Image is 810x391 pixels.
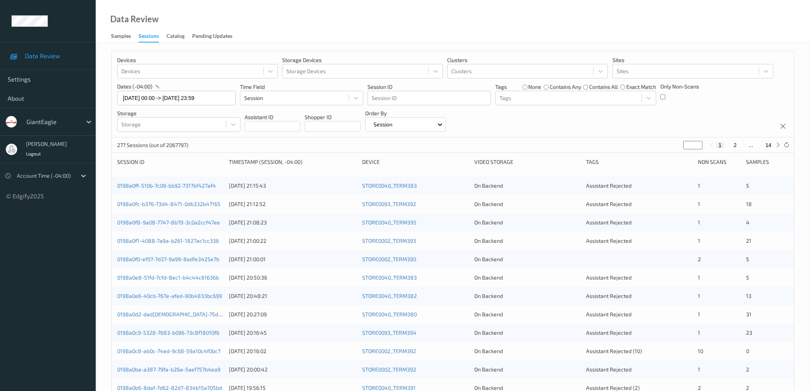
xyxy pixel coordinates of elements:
[746,311,751,317] span: 31
[229,255,357,263] div: [DATE] 21:00:01
[117,83,152,90] p: dates (-04:00)
[746,329,752,336] span: 23
[229,366,357,373] div: [DATE] 20:00:42
[586,293,632,299] span: Assistant Rejected
[117,219,220,226] a: 0198a0f8-9a08-7747-8b79-3c0a2ccf47ee
[474,219,581,226] div: On Backend
[746,219,750,226] span: 4
[746,256,749,262] span: 5
[746,158,789,166] div: Samples
[117,237,219,244] a: 0198a0f1-4088-7a9a-b261-1827ac1cc336
[698,274,700,281] span: 1
[365,110,446,117] p: Order By
[305,113,361,121] p: Shopper ID
[117,293,222,299] a: 0198a0e6-40cb-767e-afed-90b4833bc699
[362,158,469,166] div: Device
[117,311,274,317] a: 0198a0d2-dad[DEMOGRAPHIC_DATA]-75da-9874-bd37c4377d78
[746,182,749,189] span: 5
[746,142,756,149] button: ...
[110,15,158,23] div: Data Review
[362,237,416,244] a: STORE0002_TERM393
[229,182,357,190] div: [DATE] 21:15:43
[746,366,749,373] span: 2
[447,56,608,64] p: Clusters
[586,219,632,226] span: Assistant Rejected
[698,219,700,226] span: 1
[698,384,701,391] span: 2
[586,201,632,207] span: Assistant Rejected
[117,110,240,117] p: Storage
[229,274,357,281] div: [DATE] 20:50:36
[698,329,700,336] span: 1
[746,293,751,299] span: 13
[229,158,357,166] div: Timestamp (Session, -04:00)
[117,384,222,391] a: 0198a0b6-8daf-7d62-82d7-834b15a705bd
[698,348,703,354] span: 10
[117,201,220,207] a: 0198a0fc-b376-73d4-8471-0db332b47165
[586,348,642,354] span: Assistant Rejected (10)
[229,347,357,355] div: [DATE] 20:16:02
[371,121,395,128] p: Session
[716,142,724,149] button: 1
[586,182,632,189] span: Assistant Rejected
[117,329,219,336] a: 0198a0c9-5328-7683-b096-73c8f18010f6
[586,274,632,281] span: Assistant Rejected
[550,83,581,91] label: contains any
[139,31,167,43] a: Sessions
[474,274,581,281] div: On Backend
[117,141,188,149] p: 277 Sessions (out of 2067797)
[698,158,740,166] div: Non Scans
[495,83,507,91] p: Tags
[245,113,300,121] p: Assistant ID
[167,32,185,42] div: Catalog
[362,329,416,336] a: STORE0093_TERM394
[698,366,700,373] span: 1
[117,348,220,354] a: 0198a0c8-ab0c-74ed-9c68-59a10c4f0bc7
[746,274,749,281] span: 5
[117,182,216,189] a: 0198a0ff-510b-7c09-bb92-7317bf427af4
[474,237,581,245] div: On Backend
[229,292,357,300] div: [DATE] 20:48:21
[362,384,416,391] a: STORE0040_TERM391
[367,83,491,91] p: Session ID
[474,347,581,355] div: On Backend
[229,311,357,318] div: [DATE] 20:27:09
[117,366,220,373] a: 0198a0ba-a387-79fa-b26a-5aef757b4ea9
[362,348,416,354] a: STORE0002_TERM392
[660,83,699,90] p: Only Non-Scans
[192,32,232,42] div: Pending Updates
[474,292,581,300] div: On Backend
[362,256,416,262] a: STORE0002_TERM390
[763,142,774,149] button: 14
[746,384,749,391] span: 2
[362,311,417,317] a: STORE0040_TERM380
[698,182,700,189] span: 1
[229,237,357,245] div: [DATE] 21:00:22
[746,237,751,244] span: 21
[139,32,159,43] div: Sessions
[698,237,700,244] span: 1
[731,142,739,149] button: 2
[117,274,219,281] a: 0198a0e8-51fd-7cfd-8ec1-b4c44c61636b
[474,311,581,318] div: On Backend
[698,256,701,262] span: 2
[362,293,417,299] a: STORE0040_TERM382
[362,366,416,373] a: STORE0002_TERM392
[698,293,700,299] span: 1
[117,56,278,64] p: Devices
[586,237,632,244] span: Assistant Rejected
[698,201,700,207] span: 1
[362,182,417,189] a: STORE0040_TERM383
[474,200,581,208] div: On Backend
[282,56,443,64] p: Storage Devices
[362,274,417,281] a: STORE0040_TERM383
[626,83,656,91] label: exact match
[586,329,632,336] span: Assistant Rejected
[586,366,632,373] span: Assistant Rejected
[474,366,581,373] div: On Backend
[589,83,618,91] label: contains all
[240,83,363,91] p: Time Field
[111,31,139,42] a: Samples
[192,31,240,42] a: Pending Updates
[746,348,749,354] span: 0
